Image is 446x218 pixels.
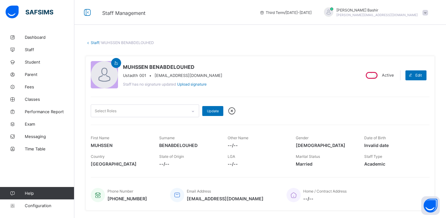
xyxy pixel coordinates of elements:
[159,161,218,167] span: --/--
[91,40,99,45] a: Staff
[159,143,218,148] span: BENABDELOUHED
[364,154,382,159] span: Staff Type
[336,13,418,17] span: [PERSON_NAME][EMAIL_ADDRESS][DOMAIN_NAME]
[364,143,423,148] span: Invalid date
[296,143,355,148] span: [DEMOGRAPHIC_DATA]
[159,154,184,159] span: State of Origin
[318,7,431,18] div: HamidBashir
[6,6,53,19] img: safsims
[25,47,74,52] span: Staff
[107,189,133,194] span: Phone Number
[296,161,355,167] span: Married
[123,64,222,70] span: MUHSSEN BENABDELOUHED
[25,146,74,151] span: Time Table
[25,191,74,196] span: Help
[102,10,146,16] span: Staff Management
[25,109,74,114] span: Performance Report
[228,161,287,167] span: --/--
[364,161,423,167] span: Academic
[91,161,150,167] span: [GEOGRAPHIC_DATA]
[91,136,109,140] span: First Name
[99,40,154,45] span: / MUHSSEN BENABDELOUHED
[303,196,347,201] span: --/--
[123,82,176,87] span: Staff has no signature updated
[95,105,116,117] div: Select Roles
[25,97,74,102] span: Classes
[364,136,386,140] span: Date of Birth
[207,109,219,113] span: Update
[159,136,175,140] span: Surname
[421,196,440,215] button: Open asap
[303,189,347,194] span: Home / Contract Address
[25,72,74,77] span: Parent
[382,73,394,78] span: Active
[155,73,222,78] span: [EMAIL_ADDRESS][DOMAIN_NAME]
[25,122,74,127] span: Exam
[123,73,222,78] div: •
[91,154,105,159] span: Country
[25,35,74,40] span: Dashboard
[228,136,248,140] span: Other Name
[107,196,147,201] span: [PHONE_NUMBER]
[415,73,422,78] span: Edit
[187,196,264,201] span: [EMAIL_ADDRESS][DOMAIN_NAME]
[123,73,146,78] span: Ustadth 001
[228,143,287,148] span: --/--
[25,134,74,139] span: Messaging
[177,82,207,87] span: Upload signature
[296,154,320,159] span: Marital Status
[187,189,211,194] span: Email Address
[25,84,74,89] span: Fees
[25,60,74,65] span: Student
[336,8,418,12] span: [PERSON_NAME] Bashir
[25,203,74,208] span: Configuration
[228,154,235,159] span: LGA
[91,143,150,148] span: MUHSSEN
[296,136,308,140] span: Gender
[260,10,312,15] span: session/term information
